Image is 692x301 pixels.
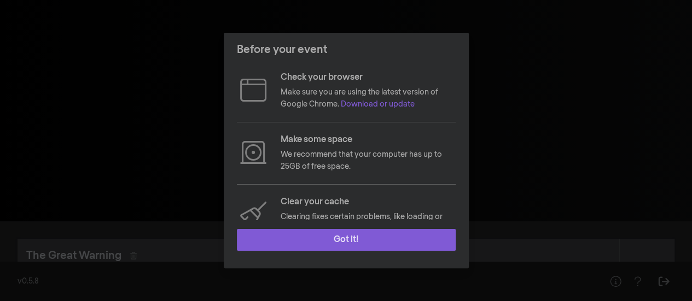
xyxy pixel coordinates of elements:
[281,211,456,235] p: Clearing fixes certain problems, like loading or formatting. Follow these .
[281,149,456,173] p: We recommend that your computer has up to 25GB of free space.
[281,196,456,209] p: Clear your cache
[341,101,415,108] a: Download or update
[237,229,456,251] button: Got it!
[281,71,456,84] p: Check your browser
[224,33,469,67] header: Before your event
[281,86,456,111] p: Make sure you are using the latest version of Google Chrome.
[281,133,456,146] p: Make some space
